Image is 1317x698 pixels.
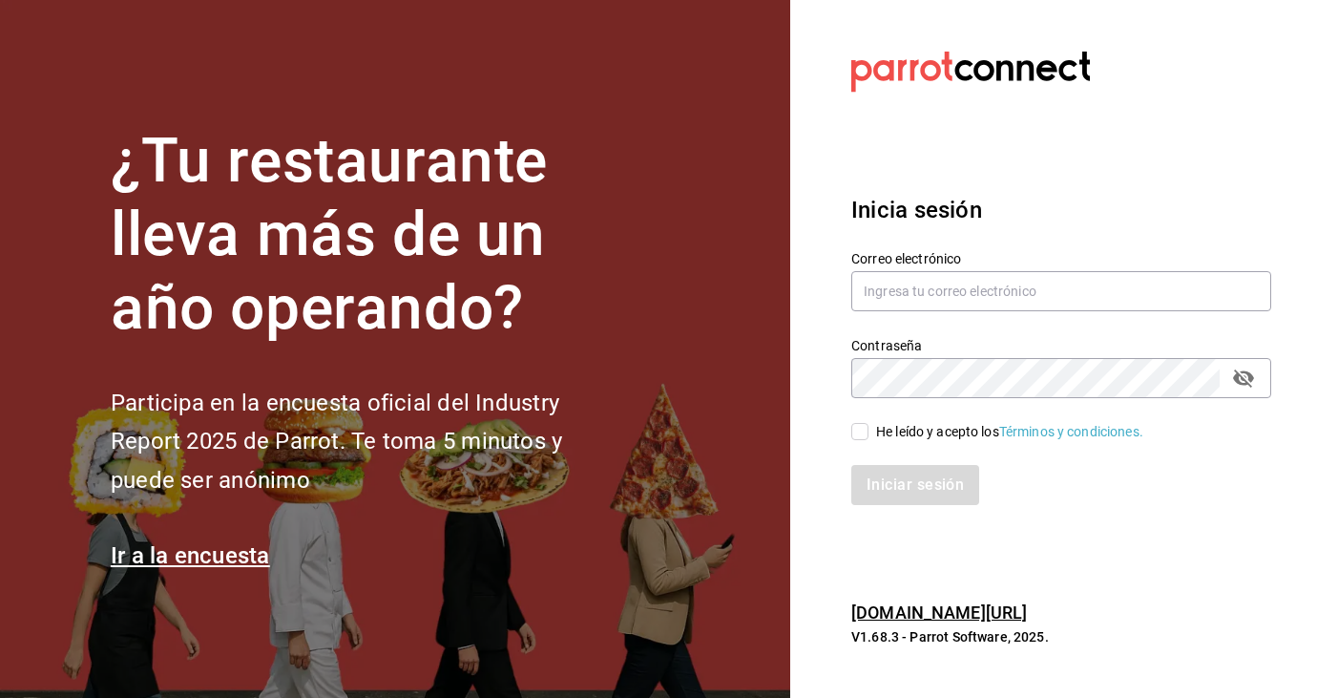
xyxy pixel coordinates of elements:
button: passwordField [1227,362,1260,394]
p: V1.68.3 - Parrot Software, 2025. [851,627,1271,646]
h3: Inicia sesión [851,193,1271,227]
label: Contraseña [851,339,1271,352]
a: [DOMAIN_NAME][URL] [851,603,1027,623]
input: Ingresa tu correo electrónico [851,271,1271,311]
a: Ir a la encuesta [111,542,270,569]
div: He leído y acepto los [876,422,1143,442]
a: Términos y condiciones. [999,424,1143,439]
h1: ¿Tu restaurante lleva más de un año operando? [111,125,626,345]
label: Correo electrónico [851,252,1271,265]
h2: Participa en la encuesta oficial del Industry Report 2025 de Parrot. Te toma 5 minutos y puede se... [111,384,626,500]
